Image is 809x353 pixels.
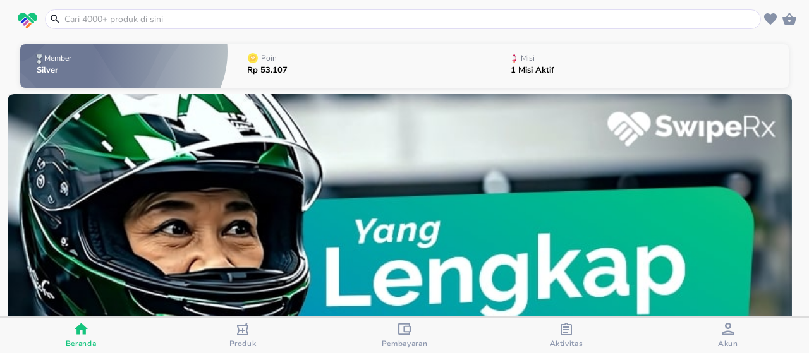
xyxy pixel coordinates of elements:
[162,318,324,353] button: Produk
[247,66,288,75] p: Rp 53.107
[44,54,71,62] p: Member
[550,338,583,349] span: Aktivitas
[647,318,809,353] button: Akun
[489,41,789,91] button: Misi1 Misi Aktif
[18,13,37,29] img: logo_swiperx_s.bd005f3b.svg
[382,338,428,349] span: Pembayaran
[718,338,738,349] span: Akun
[324,318,485,353] button: Pembayaran
[37,66,74,75] p: Silver
[229,338,257,349] span: Produk
[20,41,228,91] button: MemberSilver
[261,54,277,62] p: Poin
[63,13,758,26] input: Cari 4000+ produk di sini
[521,54,535,62] p: Misi
[485,318,647,353] button: Aktivitas
[66,338,97,349] span: Beranda
[511,66,554,75] p: 1 Misi Aktif
[228,41,489,91] button: PoinRp 53.107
